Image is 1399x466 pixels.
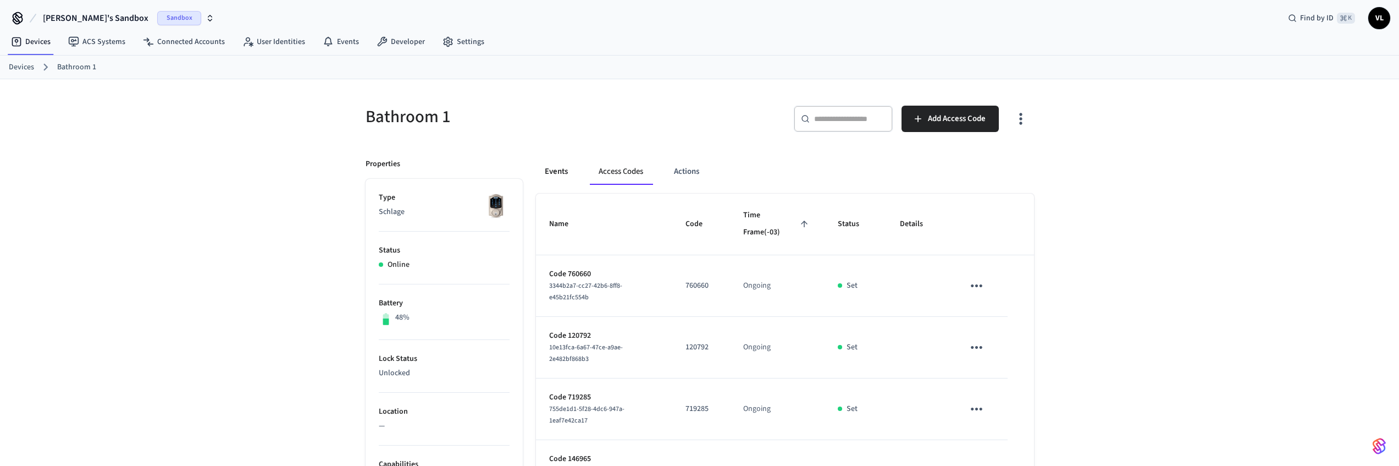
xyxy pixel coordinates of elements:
[536,158,577,185] button: Events
[57,62,96,73] a: Bathroom 1
[379,406,510,418] p: Location
[379,206,510,218] p: Schlage
[1337,13,1355,24] span: ⌘ K
[1279,8,1364,28] div: Find by ID⌘ K
[366,158,400,170] p: Properties
[9,62,34,73] a: Devices
[730,379,825,440] td: Ongoing
[549,330,659,342] p: Code 120792
[2,32,59,52] a: Devices
[1369,8,1389,28] span: VL
[234,32,314,52] a: User Identities
[549,404,624,425] span: 755de1d1-5f28-4dc6-947a-1eaf7e42ca17
[536,158,1034,185] div: ant example
[134,32,234,52] a: Connected Accounts
[902,106,999,132] button: Add Access Code
[730,255,825,317] td: Ongoing
[847,342,858,353] p: Set
[1368,7,1390,29] button: VL
[685,403,717,415] p: 719285
[59,32,134,52] a: ACS Systems
[847,280,858,292] p: Set
[685,280,717,292] p: 760660
[685,342,717,353] p: 120792
[379,245,510,256] p: Status
[368,32,434,52] a: Developer
[157,11,201,25] span: Sandbox
[549,392,659,403] p: Code 719285
[665,158,708,185] button: Actions
[1300,13,1334,24] span: Find by ID
[395,312,410,324] p: 48%
[549,453,659,465] p: Code 146965
[1373,437,1386,455] img: SeamLogoGradient.69752ec5.svg
[434,32,493,52] a: Settings
[379,298,510,309] p: Battery
[928,112,986,126] span: Add Access Code
[838,216,873,233] span: Status
[482,192,510,220] img: Schlage Sense Smart Deadbolt with Camelot Trim, Front
[743,207,811,242] span: Time Frame(-03)
[379,368,510,379] p: Unlocked
[379,420,510,432] p: —
[549,343,623,364] span: 10e13fca-6a67-47ce-a9ae-2e482bf868b3
[549,268,659,280] p: Code 760660
[549,216,583,233] span: Name
[379,192,510,204] p: Type
[379,353,510,365] p: Lock Status
[847,403,858,415] p: Set
[590,158,652,185] button: Access Codes
[388,259,410,271] p: Online
[314,32,368,52] a: Events
[366,106,693,128] h5: Bathroom 1
[685,216,717,233] span: Code
[549,281,622,302] span: 3344b2a7-cc27-42b6-8ff8-e45b21fc554b
[43,12,148,25] span: [PERSON_NAME]'s Sandbox
[900,216,937,233] span: Details
[730,317,825,379] td: Ongoing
